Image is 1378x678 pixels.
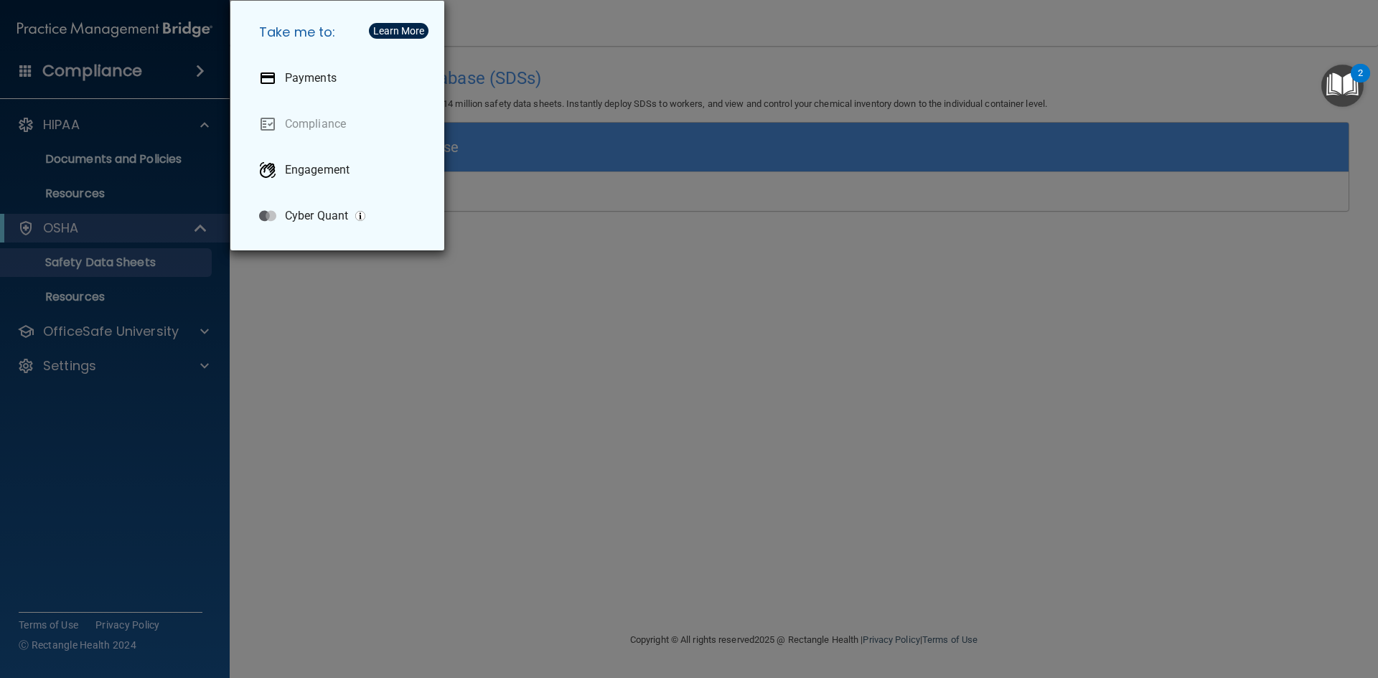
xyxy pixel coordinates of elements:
p: Engagement [285,163,350,177]
a: Compliance [248,104,433,144]
div: Learn More [373,26,424,36]
button: Open Resource Center, 2 new notifications [1321,65,1364,107]
a: Payments [248,58,433,98]
h5: Take me to: [248,12,433,52]
p: Payments [285,71,337,85]
a: Cyber Quant [248,196,433,236]
button: Learn More [369,23,428,39]
a: Engagement [248,150,433,190]
p: Cyber Quant [285,209,348,223]
div: 2 [1358,73,1363,92]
